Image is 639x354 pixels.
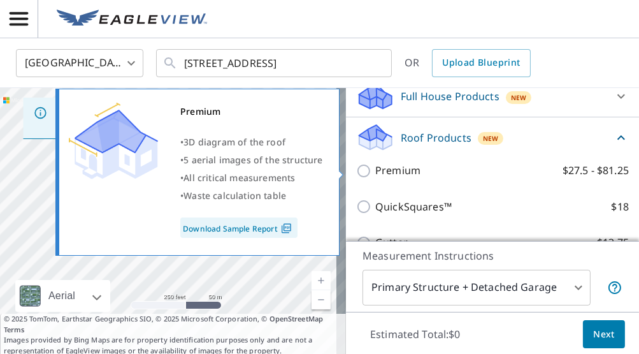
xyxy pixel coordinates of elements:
a: EV Logo [49,2,215,36]
span: All critical measurements [183,172,295,184]
span: Your report will include the primary structure and a detached garage if one exists. [607,280,622,295]
div: • [180,151,323,169]
a: OpenStreetMap [269,314,323,323]
div: • [180,169,323,187]
a: Current Level 17, Zoom In [312,271,331,290]
div: OR [405,49,531,77]
span: 3D diagram of the roof [183,136,285,148]
div: Aerial [45,280,79,312]
span: Waste calculation table [183,189,286,202]
p: Measurement Instructions [363,248,622,263]
div: Aerial [15,280,110,312]
p: Full House Products [401,89,499,104]
div: • [180,133,323,151]
img: EV Logo [57,10,207,29]
p: Roof Products [401,130,471,145]
p: $18 [612,199,629,215]
span: © 2025 TomTom, Earthstar Geographics SIO, © 2025 Microsoft Corporation, © [4,314,342,335]
p: $27.5 - $81.25 [563,163,629,179]
div: Full House ProductsNew [356,81,629,112]
a: Upload Blueprint [432,49,530,77]
span: Upload Blueprint [442,55,520,71]
p: $13.75 [597,235,629,251]
span: New [511,92,527,103]
p: QuickSquares™ [375,199,452,215]
p: Estimated Total: $0 [360,320,471,348]
img: Pdf Icon [278,223,295,234]
p: Premium [375,163,420,179]
span: Next [593,327,615,343]
a: Terms [4,325,25,334]
span: New [483,133,499,144]
div: Premium [180,103,323,121]
img: Premium [69,103,158,179]
a: Current Level 17, Zoom Out [312,290,331,309]
a: Download Sample Report [180,218,298,238]
div: • [180,187,323,205]
div: Primary Structure + Detached Garage [363,270,591,306]
p: Gutter [375,235,408,251]
div: Roof ProductsNew [356,122,629,152]
div: [GEOGRAPHIC_DATA] [16,45,143,81]
span: 5 aerial images of the structure [183,154,322,166]
input: Search by address or latitude-longitude [184,45,366,81]
button: Next [583,320,625,349]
